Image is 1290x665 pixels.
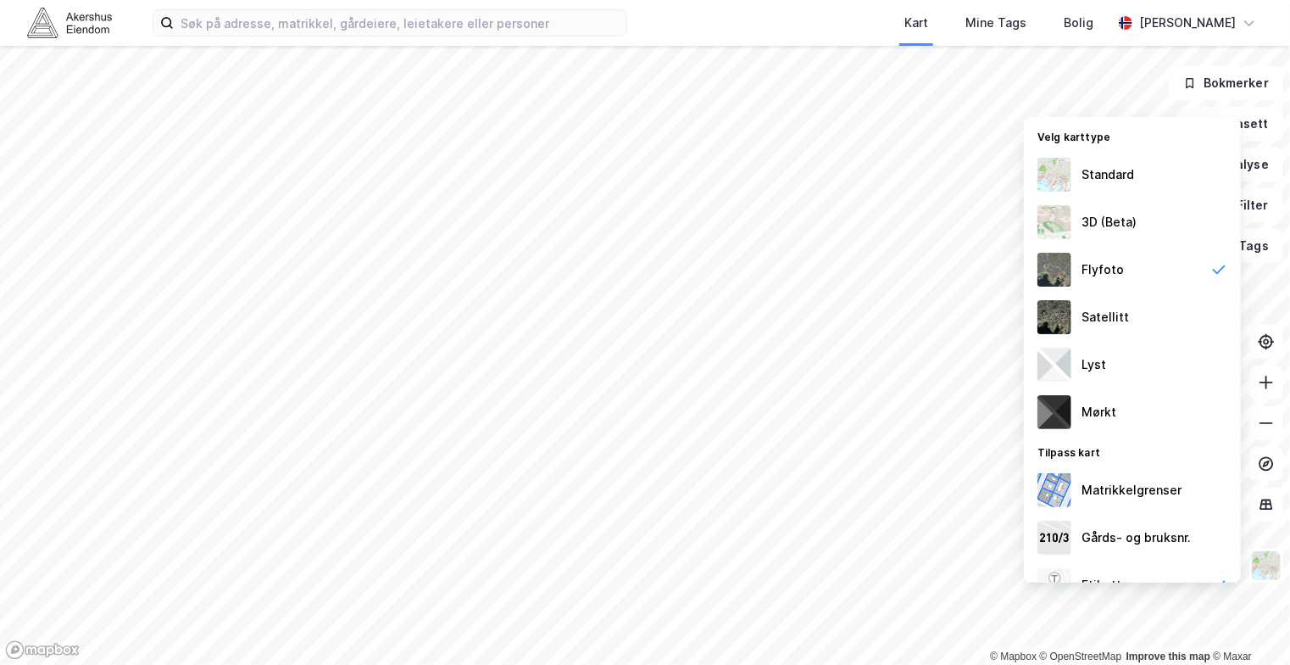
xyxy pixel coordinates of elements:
[174,10,626,36] input: Søk på adresse, matrikkel, gårdeiere, leietakere eller personer
[1250,550,1282,582] img: Z
[1081,528,1191,548] div: Gårds- og bruksnr.
[1081,212,1137,232] div: 3D (Beta)
[1037,348,1071,382] img: luj3wr1y2y3+OchiMxRmMxRlscgabnMEmZ7DJGWxyBpucwSZnsMkZbHIGm5zBJmewyRlscgabnMEmZ7DJGWxyBpucwSZnsMkZ...
[27,8,112,37] img: akershus-eiendom-logo.9091f326c980b4bce74ccdd9f866810c.svg
[1037,158,1071,192] img: Z
[990,651,1037,662] a: Mapbox
[1081,165,1134,185] div: Standard
[1037,300,1071,334] img: 9k=
[1081,402,1116,422] div: Mørkt
[1169,66,1283,100] button: Bokmerker
[1205,584,1290,665] iframe: Chat Widget
[1139,13,1236,33] div: [PERSON_NAME]
[1024,120,1241,151] div: Velg karttype
[1081,307,1129,327] div: Satellitt
[1064,13,1093,33] div: Bolig
[1081,260,1124,280] div: Flyfoto
[1081,480,1182,500] div: Matrikkelgrenser
[1081,355,1106,375] div: Lyst
[1037,521,1071,555] img: cadastreKeys.547ab17ec502f5a4ef2b.jpeg
[1180,107,1283,141] button: Datasett
[965,13,1026,33] div: Mine Tags
[904,13,928,33] div: Kart
[1024,436,1241,467] div: Tilpass kart
[1037,253,1071,287] img: Z
[1037,205,1071,239] img: Z
[1037,395,1071,429] img: nCdM7BzjoCAAAAAElFTkSuQmCC
[5,640,80,660] a: Mapbox homepage
[1205,584,1290,665] div: Kontrollprogram for chat
[1202,188,1283,222] button: Filter
[1126,651,1210,662] a: Improve this map
[1040,651,1122,662] a: OpenStreetMap
[1204,229,1283,263] button: Tags
[1081,575,1133,595] div: Etiketter
[1037,473,1071,507] img: cadastreBorders.cfe08de4b5ddd52a10de.jpeg
[1037,568,1071,602] img: Z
